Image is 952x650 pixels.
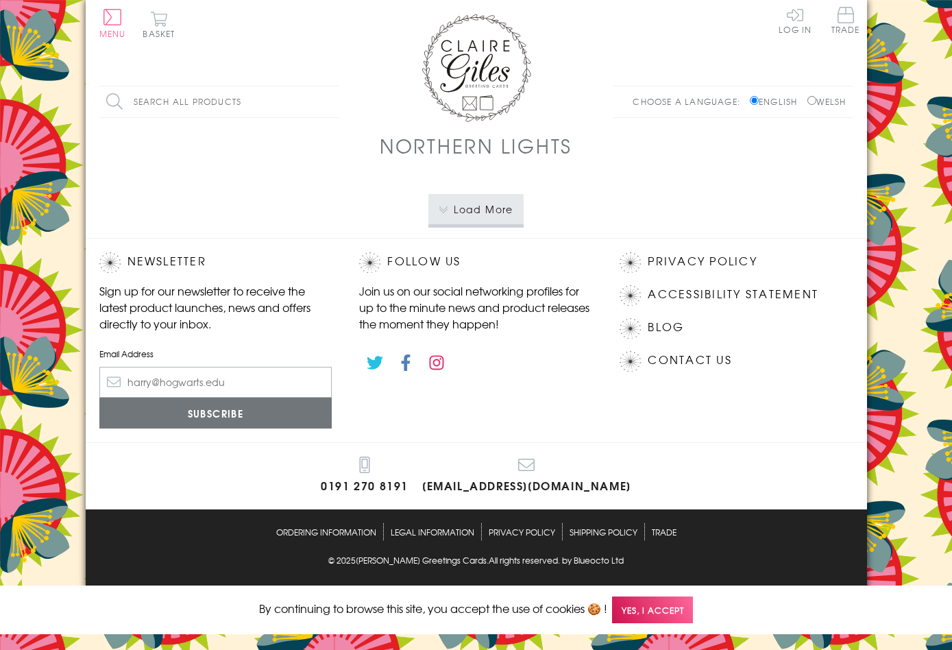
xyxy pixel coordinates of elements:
[321,457,408,496] a: 0191 270 8191
[652,523,676,540] a: Trade
[807,96,816,105] input: Welsh
[359,282,592,332] p: Join us on our social networking profiles for up to the minute news and product releases the mome...
[648,318,684,337] a: Blog
[831,7,860,34] span: Trade
[391,523,474,540] a: Legal Information
[750,96,759,105] input: English
[648,285,818,304] a: Accessibility Statement
[489,523,555,540] a: Privacy Policy
[99,252,332,273] h2: Newsletter
[356,554,487,568] a: [PERSON_NAME] Greetings Cards
[99,86,339,117] input: Search all products
[428,194,524,224] button: Load More
[99,348,332,360] label: Email Address
[633,95,747,108] p: Choose a language:
[276,523,376,540] a: Ordering Information
[326,86,339,117] input: Search
[141,11,178,38] button: Basket
[99,9,126,38] button: Menu
[359,252,592,273] h2: Follow Us
[422,457,631,496] a: [EMAIL_ADDRESS][DOMAIN_NAME]
[422,14,531,122] img: Claire Giles Greetings Cards
[648,351,731,370] a: Contact Us
[489,554,560,566] span: All rights reserved.
[562,554,624,568] a: by Blueocto Ltd
[750,95,804,108] label: English
[99,282,332,332] p: Sign up for our newsletter to receive the latest product launches, news and offers directly to yo...
[570,523,637,540] a: Shipping Policy
[99,27,126,40] span: Menu
[99,367,332,398] input: harry@hogwarts.edu
[99,398,332,429] input: Subscribe
[807,95,846,108] label: Welsh
[648,252,757,271] a: Privacy Policy
[831,7,860,36] a: Trade
[380,132,572,160] h1: Northern Lights
[612,597,693,623] span: Yes, I accept
[99,554,853,566] p: © 2025 .
[779,7,811,34] a: Log In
